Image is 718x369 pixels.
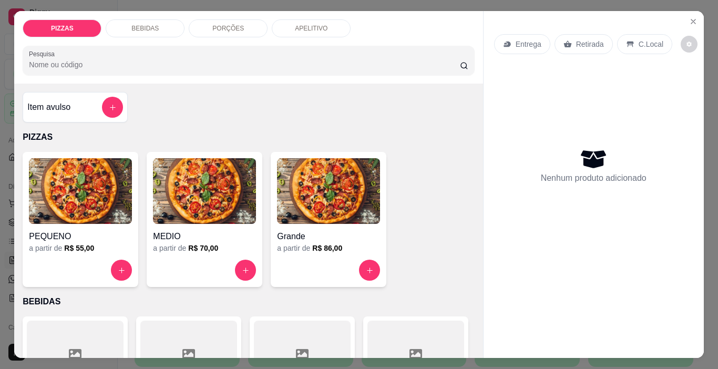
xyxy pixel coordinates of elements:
[312,243,342,253] h6: R$ 86,00
[29,230,132,243] h4: PEQUENO
[295,24,327,33] p: APELITIVO
[639,39,663,49] p: C.Local
[64,243,94,253] h6: R$ 55,00
[516,39,541,49] p: Entrega
[153,243,256,253] div: a partir de
[23,131,474,143] p: PIZZAS
[131,24,159,33] p: BEBIDAS
[23,295,474,308] p: BEBIDAS
[153,158,256,224] img: product-image
[359,260,380,281] button: increase-product-quantity
[235,260,256,281] button: increase-product-quantity
[685,13,702,30] button: Close
[29,158,132,224] img: product-image
[29,49,58,58] label: Pesquisa
[29,59,460,70] input: Pesquisa
[153,230,256,243] h4: MEDIO
[277,243,380,253] div: a partir de
[212,24,244,33] p: PORÇÕES
[27,101,70,114] h4: Item avulso
[541,172,647,184] p: Nenhum produto adicionado
[102,97,123,118] button: add-separate-item
[277,158,380,224] img: product-image
[111,260,132,281] button: increase-product-quantity
[576,39,604,49] p: Retirada
[681,36,698,53] button: decrease-product-quantity
[277,230,380,243] h4: Grande
[51,24,74,33] p: PIZZAS
[188,243,218,253] h6: R$ 70,00
[29,243,132,253] div: a partir de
